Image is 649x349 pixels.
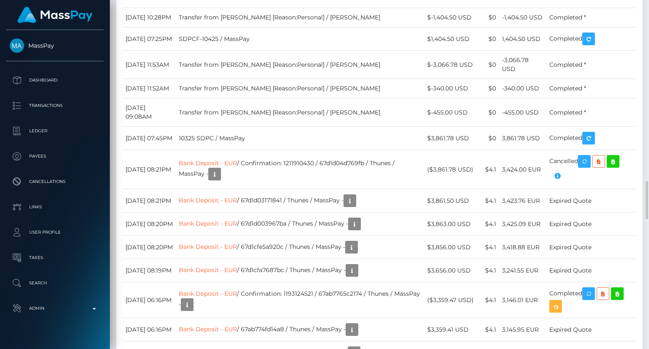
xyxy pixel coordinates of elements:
[176,27,424,51] td: SDPCF-10425 / MassPay
[10,150,100,163] p: Payees
[123,282,176,318] td: [DATE] 06:16PM
[499,318,546,341] td: 3,145.95 EUR
[499,98,546,127] td: -455.00 USD
[179,220,237,227] a: Bank Deposit - EUR
[10,201,100,213] p: Links
[179,243,237,251] a: Bank Deposit - EUR
[179,159,237,167] a: Bank Deposit - EUR
[176,318,424,341] td: / 67ab774fd14a8 / Thunes / MassPay -
[424,8,477,27] td: $-1,404.50 USD
[424,236,477,259] td: $3,856.00 USD
[499,282,546,318] td: 3,146.01 EUR
[424,213,477,236] td: $3,863.00 USD
[176,79,424,98] td: Transfer from [PERSON_NAME] [Reason:Personal] / [PERSON_NAME]
[477,98,499,127] td: $0
[546,79,636,98] td: Completed *
[123,213,176,236] td: [DATE] 08:20PM
[176,259,424,282] td: / 67d1cfa7687bc / Thunes / MassPay -
[6,95,104,116] a: Transactions
[546,127,636,150] td: Completed
[477,8,499,27] td: $0
[176,189,424,213] td: / 67d1d03171841 / Thunes / MassPay -
[424,79,477,98] td: $-340.00 USD
[179,325,237,333] a: Bank Deposit - EUR
[176,150,424,189] td: / Confirmation: 1211910430 / 67d1d04d769fb / Thunes / MassPay -
[499,189,546,213] td: 3,423.76 EUR
[179,290,237,297] a: Bank Deposit - EUR
[10,277,100,289] p: Search
[477,127,499,150] td: $0
[546,236,636,259] td: Expired Quote
[10,38,24,53] img: MassPay
[123,27,176,51] td: [DATE] 07:25PM
[6,120,104,142] a: Ledger
[546,51,636,79] td: Completed *
[10,302,100,315] p: Admin
[477,51,499,79] td: $0
[424,127,477,150] td: $3,861.78 USD
[10,175,100,188] p: Cancellations
[6,196,104,218] a: Links
[6,247,104,268] a: Taxes
[499,127,546,150] td: 3,861.78 USD
[477,318,499,341] td: $4.1
[10,251,100,264] p: Taxes
[424,259,477,282] td: $3,656.00 USD
[6,273,104,294] a: Search
[546,150,636,189] td: Cancelled
[176,236,424,259] td: / 67d1cfe5a920c / Thunes / MassPay -
[123,8,176,27] td: [DATE] 10:28PM
[424,98,477,127] td: $-455.00 USD
[6,222,104,243] a: User Profile
[6,171,104,192] a: Cancellations
[499,51,546,79] td: -3,066.78 USD
[176,127,424,150] td: 10325 SDPC / MassPay
[424,27,477,51] td: $1,404.50 USD
[546,8,636,27] td: Completed *
[176,282,424,318] td: / Confirmation: 1193124521 / 67ab7765c2174 / Thunes / MassPay -
[546,27,636,51] td: Completed
[123,79,176,98] td: [DATE] 11:52AM
[424,189,477,213] td: $3,861.50 USD
[123,236,176,259] td: [DATE] 08:20PM
[6,70,104,91] a: Dashboard
[499,79,546,98] td: -340.00 USD
[123,98,176,127] td: [DATE] 09:08AM
[10,99,100,112] p: Transactions
[477,236,499,259] td: $4.1
[123,150,176,189] td: [DATE] 08:21PM
[6,42,104,49] span: MassPay
[123,51,176,79] td: [DATE] 11:53AM
[176,51,424,79] td: Transfer from [PERSON_NAME] [Reason:Personal] / [PERSON_NAME]
[10,74,100,87] p: Dashboard
[477,282,499,318] td: $4.1
[546,282,636,318] td: Completed
[477,150,499,189] td: $4.1
[424,51,477,79] td: $-3,066.78 USD
[424,318,477,341] td: $3,359.41 USD
[499,150,546,189] td: 3,424.00 EUR
[123,127,176,150] td: [DATE] 07:45PM
[10,226,100,239] p: User Profile
[17,7,93,23] img: MassPay Logo
[6,146,104,167] a: Payees
[546,189,636,213] td: Expired Quote
[179,266,237,274] a: Bank Deposit - EUR
[123,318,176,341] td: [DATE] 06:16PM
[546,259,636,282] td: Expired Quote
[424,282,477,318] td: ($3,359.47 USD)
[123,259,176,282] td: [DATE] 08:19PM
[176,98,424,127] td: Transfer from [PERSON_NAME] [Reason:Personal] / [PERSON_NAME]
[477,259,499,282] td: $4.1
[10,125,100,137] p: Ledger
[499,8,546,27] td: -1,404.50 USD
[477,27,499,51] td: $0
[477,79,499,98] td: $0
[123,189,176,213] td: [DATE] 08:21PM
[477,213,499,236] td: $4.1
[499,27,546,51] td: 1,404.50 USD
[499,213,546,236] td: 3,425.09 EUR
[176,213,424,236] td: / 67d1d003967ba / Thunes / MassPay -
[546,318,636,341] td: Expired Quote
[424,150,477,189] td: ($3,861.78 USD)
